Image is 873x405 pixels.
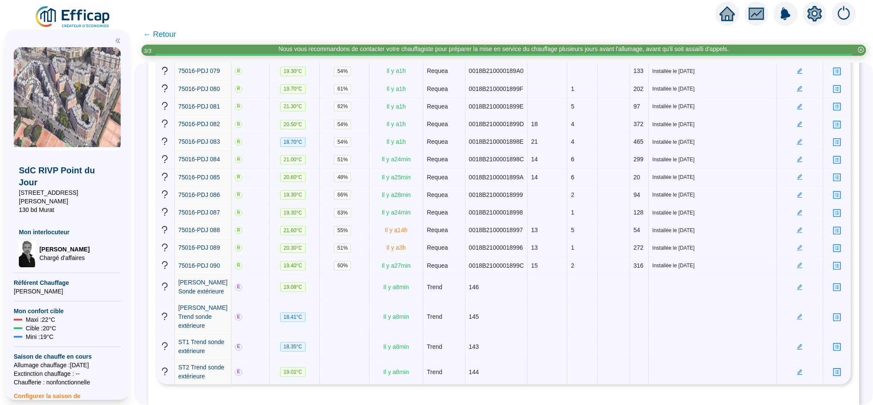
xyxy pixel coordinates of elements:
span: 144 [469,369,479,375]
span: 0018B21000018998 [469,209,523,216]
span: 2 [571,262,574,269]
span: Installée le [DATE] [652,191,773,198]
span: Il y a 3 h [387,244,406,251]
span: Il y a 1 h [387,138,406,145]
span: R [235,174,242,181]
span: 0018B2100001898C [469,156,524,163]
span: profile [833,173,841,181]
span: 4 [571,121,574,127]
span: profile [833,313,841,321]
img: alerts [774,2,798,26]
span: Installée le [DATE] [652,121,773,128]
span: 0018B2100001899F [469,85,523,92]
span: 272 [633,244,643,251]
span: 75016-PDJ 084 [178,156,220,163]
td: Requea [423,98,465,115]
a: 75016-PDJ 082 [178,120,220,129]
span: 48 % [334,172,351,182]
span: profile [833,261,841,270]
span: 75016-PDJ 089 [178,244,220,251]
span: 18 [531,121,538,127]
td: Trend [423,334,465,360]
span: R [235,227,242,234]
span: Il y a 24 min [382,156,411,163]
span: 97 [633,103,640,110]
span: question [160,312,169,321]
td: Requea [423,239,465,257]
span: R [235,262,242,269]
span: 75016-PDJ 086 [178,191,220,198]
span: [PERSON_NAME] [39,245,90,254]
span: 20.50 °C [280,120,306,129]
span: 54 % [334,120,351,129]
span: SdC RIVP Point du Jour [19,164,116,188]
span: 0018B2100001899A [469,174,524,181]
span: Il y a 25 min [382,174,411,181]
span: question [160,101,169,110]
span: profile [833,67,841,76]
span: 54 % [334,66,351,76]
span: 54 [633,227,640,233]
span: 18.41 °C [280,312,306,322]
span: edit [797,103,803,109]
span: profile [833,226,841,235]
span: 54 % [334,137,351,147]
span: [PERSON_NAME] Sonde extérieure [178,279,228,295]
span: edit [797,192,803,198]
td: Requea [423,186,465,204]
span: question [160,84,169,93]
span: 75016-PDJ 080 [178,85,220,92]
span: Installée le [DATE] [652,245,773,251]
a: 75016-PDJ 085 [178,173,220,182]
span: Saison de chauffe en cours [14,352,121,361]
span: 13 [531,227,538,233]
a: 75016-PDJ 079 [178,66,220,76]
a: ST1 Trend sonde extérieure [178,338,228,356]
span: 0018B2100001899C [469,262,524,269]
span: R [235,138,242,145]
td: Requea [423,80,465,98]
span: profile [833,120,841,129]
span: 4 [571,138,574,145]
span: 75016-PDJ 090 [178,262,220,269]
span: Référent Chauffage [14,278,121,287]
span: Il y a 14 h [385,227,408,233]
span: setting [807,6,822,21]
span: 1 [571,209,574,216]
span: edit [797,174,803,180]
img: efficap energie logo [34,5,112,29]
span: 2 [571,191,574,198]
span: question [160,190,169,199]
a: 75016-PDJ 081 [178,102,220,111]
span: 51 % [334,155,351,164]
span: Il y a 28 min [382,191,411,198]
span: profile [833,102,841,111]
a: [PERSON_NAME] Sonde extérieure [178,278,228,296]
span: 19.40 °C [280,261,306,270]
img: alerts [832,2,856,26]
span: question [160,225,169,234]
a: 75016-PDJ 084 [178,155,220,164]
span: ST2 Trend sonde extérieure [178,364,224,380]
div: Nous vous recommandons de contacter votre chauffagiste pour préparer la mise en service du chauff... [279,45,729,54]
span: 128 [633,209,643,216]
span: edit [797,314,803,320]
span: 0018B2100001899E [469,103,524,110]
span: 21 [531,138,538,145]
span: 55 % [334,226,351,235]
span: profile [833,244,841,252]
span: edit [797,68,803,74]
span: question [160,119,169,128]
span: Il y a 1 h [387,67,406,74]
a: 75016-PDJ 088 [178,226,220,235]
span: edit [797,121,803,127]
span: Il y a 8 min [383,343,409,350]
span: edit [797,156,803,162]
td: Requea [423,222,465,239]
span: E [235,369,242,376]
span: question [160,172,169,181]
span: 20.30 °C [280,243,306,253]
span: Chaufferie : non fonctionnelle [14,378,121,387]
span: Installée le [DATE] [652,139,773,145]
span: Il y a 1 h [387,121,406,127]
